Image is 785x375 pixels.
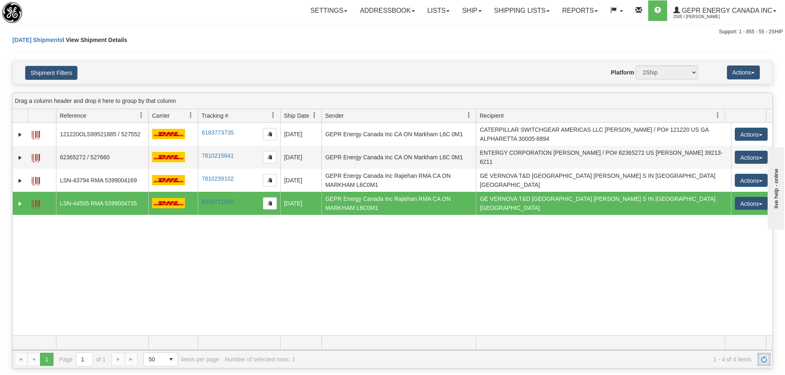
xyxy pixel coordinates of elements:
th: Press ctrl + space to group [280,109,321,123]
th: Press ctrl + space to group [148,109,198,123]
button: Actions [735,151,768,164]
td: GE VERNOVA T&D [GEOGRAPHIC_DATA] [PERSON_NAME] S IN [GEOGRAPHIC_DATA] [GEOGRAPHIC_DATA] [476,169,731,192]
span: Carrier [152,112,170,120]
a: GEPR Energy Canada Inc 2500 / [PERSON_NAME] [667,0,783,21]
a: Label [32,150,40,163]
a: Reports [556,0,604,21]
td: GEPR Energy Canada Inc Rajiehan RMA CA ON MARKHAM L6C0M1 [321,169,476,192]
td: GE VERNOVA T&D [GEOGRAPHIC_DATA] [PERSON_NAME] S IN [GEOGRAPHIC_DATA] [GEOGRAPHIC_DATA] [476,192,731,215]
th: Press ctrl + space to group [476,109,725,123]
button: Shipment Filters [25,66,77,80]
a: Addressbook [354,0,421,21]
img: 7 - DHL_Worldwide [152,152,185,162]
a: Expand [16,154,24,162]
span: Ship Date [284,112,309,120]
td: GEPR Energy Canada Inc CA ON Markham L6C 0M1 [321,123,476,146]
td: LSN-43794 RMA 5399004169 [56,169,148,192]
a: Sender filter column settings [462,108,476,122]
span: GEPR Energy Canada Inc [680,7,772,14]
a: Ship Date filter column settings [307,108,321,122]
th: Press ctrl + space to group [725,109,766,123]
img: logo2500.jpg [2,2,22,23]
a: Lists [421,0,456,21]
td: [DATE] [280,123,321,146]
a: Ship [456,0,487,21]
a: 7810215641 [202,152,234,159]
iframe: chat widget [766,145,784,229]
span: 1 - 4 of 4 items [301,356,752,363]
label: Platform [611,68,634,77]
a: Shipping lists [488,0,556,21]
span: \ View Shipment Details [63,37,127,43]
td: GEPR Energy Canada Inc Rajiehan RMA CA ON MARKHAM L6C0M1 [321,192,476,215]
button: Copy to clipboard [263,128,277,140]
button: Actions [735,128,768,141]
a: 6183773735 [202,129,234,136]
span: Page of 1 [59,352,106,366]
a: Expand [16,177,24,185]
a: Expand [16,200,24,208]
span: Reference [60,112,87,120]
td: [DATE] [280,146,321,169]
a: Tracking # filter column settings [266,108,280,122]
td: 121220OLS99521885 / 527552 [56,123,148,146]
th: Press ctrl + space to group [321,109,476,123]
a: 8354711455 [202,198,234,205]
a: [DATE] Shipments [12,37,63,43]
td: [DATE] [280,192,321,215]
td: [DATE] [280,169,321,192]
td: LSN-44505 RMA 5399004735 [56,192,148,215]
a: Reference filter column settings [134,108,148,122]
span: 50 [149,355,159,363]
span: items per page [143,352,219,366]
button: Copy to clipboard [263,197,277,210]
td: GEPR Energy Canada Inc CA ON Markham L6C 0M1 [321,146,476,169]
a: 7810239102 [202,175,234,182]
button: Actions [727,65,760,79]
td: CATERPILLAR SWITCHGEAR AMERICAS LLC [PERSON_NAME] / PO# 121220 US GA ALPHARETTA 30005-8894 [476,123,731,146]
img: 7 - DHL_Worldwide [152,198,185,208]
a: Refresh [757,353,771,366]
a: Recipient filter column settings [711,108,725,122]
span: select [164,353,178,366]
button: Actions [735,197,768,210]
span: Tracking # [202,112,228,120]
td: 62365272 / 527660 [56,146,148,169]
a: Label [32,127,40,140]
span: Page sizes drop down [143,352,178,366]
img: 7 - DHL_Worldwide [152,129,185,139]
span: 2500 / [PERSON_NAME] [673,13,735,21]
div: Number of selected rows: 1 [225,356,295,363]
span: Page 1 [40,353,53,366]
a: Carrier filter column settings [184,108,198,122]
th: Press ctrl + space to group [28,109,56,123]
img: 7 - DHL_Worldwide [152,175,185,185]
a: Label [32,196,40,210]
button: Actions [735,174,768,187]
th: Press ctrl + space to group [198,109,280,123]
div: Support: 1 - 855 - 55 - 2SHIP [2,28,783,35]
th: Press ctrl + space to group [56,109,148,123]
span: Recipient [480,112,504,120]
a: Label [32,173,40,186]
a: Expand [16,130,24,139]
button: Copy to clipboard [263,151,277,163]
div: live help - online [6,7,76,13]
a: Settings [304,0,354,21]
div: grid grouping header [13,93,772,109]
span: Sender [325,112,344,120]
td: ENTERGY CORPORATION [PERSON_NAME] / PO# 62365272 US [PERSON_NAME] 39213-6211 [476,146,731,169]
input: Page 1 [76,353,93,366]
button: Copy to clipboard [263,174,277,186]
